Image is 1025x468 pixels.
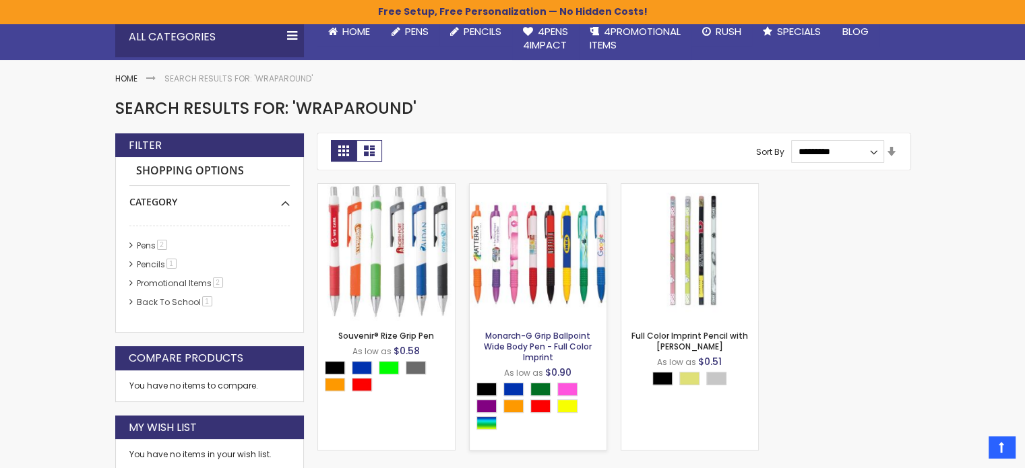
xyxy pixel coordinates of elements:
div: Green [530,382,551,396]
a: Blog [832,17,879,46]
div: You have no items to compare. [115,370,304,402]
div: Red [530,399,551,413]
div: Black [476,382,497,396]
div: Orange [503,399,524,413]
span: 4Pens 4impact [523,24,568,52]
a: Home [115,73,137,84]
span: $0.51 [698,355,722,368]
a: 4Pens4impact [512,17,579,61]
a: Pencils1 [133,259,181,270]
strong: Filter [129,138,162,153]
div: Select A Color [476,382,607,433]
div: Black [325,361,345,374]
div: Purple [476,399,497,413]
iframe: Google Customer Reviews [914,432,1025,468]
a: Souvenir® Rize Grip Pen [338,330,434,341]
span: Pens [405,24,429,38]
a: Back To School1 [133,296,217,308]
div: Blue [503,382,524,396]
a: Pens2 [133,240,172,251]
span: $0.90 [545,366,571,379]
div: Assorted [476,416,497,430]
div: Category [129,186,290,209]
div: Select A Color [652,372,733,389]
img: Souvenir® Rize Grip Pen [318,184,455,321]
div: Lime Green [379,361,399,374]
span: Specials [777,24,821,38]
a: Monarch-G Grip Ballpoint Wide Body Pen - Full Color Imprint [470,183,607,195]
a: Rush [691,17,752,46]
a: Monarch-G Grip Ballpoint Wide Body Pen - Full Color Imprint [484,330,592,363]
span: 2 [157,240,167,250]
div: Orange [325,378,345,391]
div: Select A Color [325,361,455,395]
a: Home [317,17,381,46]
img: Monarch-G Grip Ballpoint Wide Body Pen - Full Color Imprint [470,184,607,321]
a: Pencils [439,17,512,46]
span: As low as [352,345,392,357]
span: Home [342,24,370,38]
div: Silver [706,372,726,385]
a: Pens [381,17,439,46]
strong: Shopping Options [129,157,290,186]
span: 1 [166,259,177,269]
a: Specials [752,17,832,46]
div: Gold [679,372,700,385]
a: 4PROMOTIONALITEMS [579,17,691,61]
span: 1 [202,296,212,306]
div: Blue [352,361,372,374]
span: Rush [716,24,741,38]
div: All Categories [115,17,304,57]
span: Search results for: 'wraparound' [115,97,416,119]
span: As low as [657,356,696,368]
strong: Grid [331,140,356,162]
strong: My Wish List [129,420,197,435]
a: Souvenir® Rize Grip Pen [318,183,455,195]
span: 2 [213,277,223,288]
label: Sort By [756,145,784,157]
span: $0.58 [394,344,420,358]
a: Full Color Imprint Pencil with [PERSON_NAME] [631,330,748,352]
span: Blog [842,24,869,38]
div: Grey [406,361,426,374]
a: Promotional Items2 [133,277,228,289]
a: Full Color Imprint Pencil with Eraser [621,183,758,195]
div: Black [652,372,673,385]
div: Red [352,378,372,391]
div: Pink [557,382,578,396]
div: Yellow [557,399,578,413]
span: Pencils [464,24,501,38]
span: 4PROMOTIONAL ITEMS [590,24,681,52]
strong: Search results for: 'wraparound' [164,73,313,84]
img: Full Color Imprint Pencil with Eraser [621,184,758,321]
div: You have no items in your wish list. [129,449,290,460]
span: As low as [504,367,543,378]
strong: Compare Products [129,351,243,366]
